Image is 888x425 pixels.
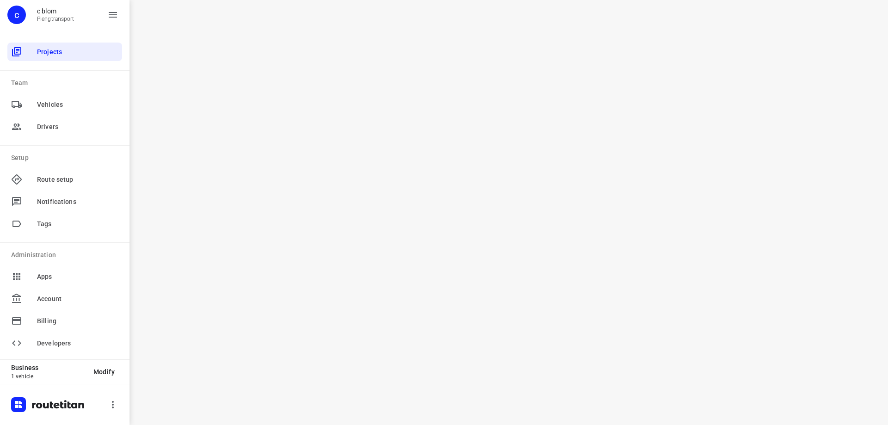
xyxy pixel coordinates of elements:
button: Modify [86,363,122,380]
div: Vehicles [7,95,122,114]
span: Notifications [37,197,118,207]
span: Vehicles [37,100,118,110]
div: Billing [7,312,122,330]
p: Plengtransport [37,16,74,22]
div: Tags [7,215,122,233]
div: Developers [7,334,122,352]
span: Tags [37,219,118,229]
span: Modify [93,368,115,376]
p: Setup [11,153,122,163]
span: Projects [37,47,118,57]
div: c [7,6,26,24]
div: Projects [7,43,122,61]
span: Account [37,294,118,304]
span: Drivers [37,122,118,132]
div: Drivers [7,117,122,136]
div: Apps [7,267,122,286]
div: Route setup [7,170,122,189]
div: Account [7,289,122,308]
p: Business [11,364,86,371]
span: Developers [37,339,118,348]
p: Team [11,78,122,88]
p: Administration [11,250,122,260]
div: Notifications [7,192,122,211]
span: Route setup [37,175,118,185]
p: c blom [37,7,74,15]
span: Apps [37,272,118,282]
p: 1 vehicle [11,373,86,380]
span: Billing [37,316,118,326]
